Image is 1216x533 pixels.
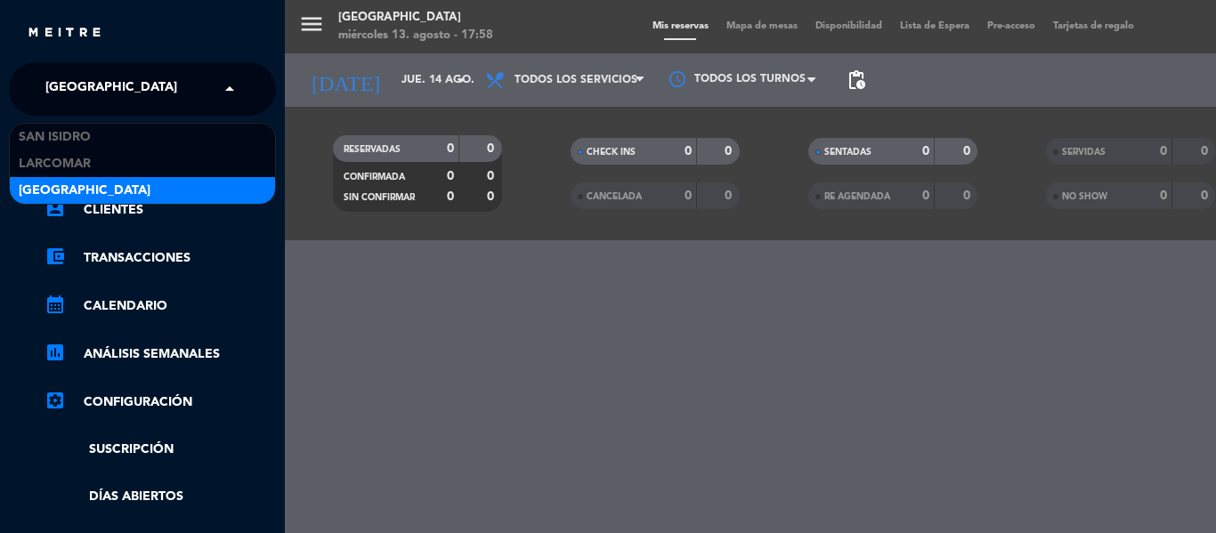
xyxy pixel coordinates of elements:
[45,295,276,317] a: calendar_monthCalendario
[45,70,177,108] span: [GEOGRAPHIC_DATA]
[45,343,276,365] a: assessmentANÁLISIS SEMANALES
[19,154,91,174] span: Larcomar
[45,247,276,269] a: account_balance_walletTransacciones
[45,294,66,315] i: calendar_month
[45,198,66,219] i: account_box
[45,487,276,507] a: Días abiertos
[846,69,867,91] span: pending_actions
[19,127,91,148] span: San Isidro
[45,390,66,411] i: settings_applications
[45,440,276,460] a: Suscripción
[19,181,150,201] span: [GEOGRAPHIC_DATA]
[45,246,66,267] i: account_balance_wallet
[27,27,102,40] img: MEITRE
[45,392,276,413] a: Configuración
[45,199,276,221] a: account_boxClientes
[45,342,66,363] i: assessment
